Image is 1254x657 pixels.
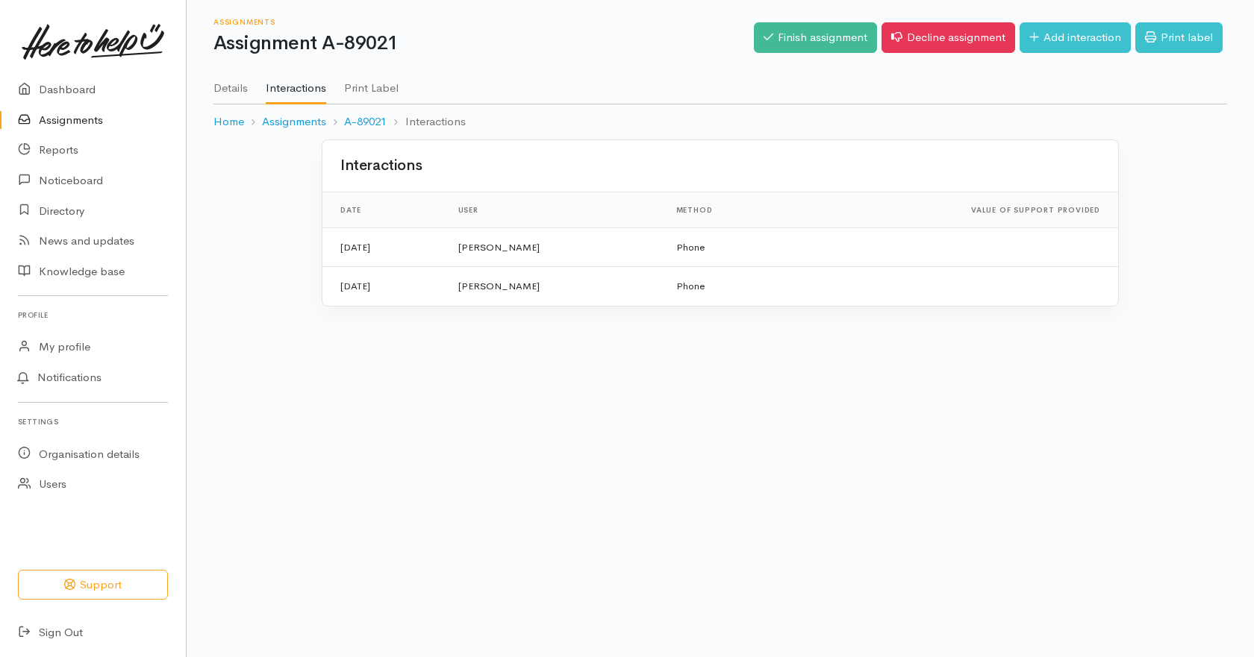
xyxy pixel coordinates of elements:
h1: Assignment A-89021 [213,33,754,54]
a: Home [213,113,244,131]
a: A-89021 [344,113,387,131]
a: Finish assignment [754,22,877,53]
td: [DATE] [322,227,446,267]
a: Print Label [344,62,399,104]
a: Print label [1135,22,1223,53]
th: Value of support provided [789,192,1118,228]
td: Phone [664,267,789,306]
td: Phone [664,227,789,267]
a: Add interaction [1020,22,1131,53]
h6: Profile [18,305,168,325]
th: User [446,192,664,228]
a: Interactions [266,62,326,105]
a: Decline assignment [882,22,1015,53]
td: [PERSON_NAME] [446,227,664,267]
th: Date [322,192,446,228]
td: [PERSON_NAME] [446,267,664,306]
li: Interactions [387,113,465,131]
td: [DATE] [322,267,446,306]
a: Details [213,62,248,104]
a: Assignments [262,113,326,131]
h6: Settings [18,412,168,432]
button: Support [18,570,168,600]
nav: breadcrumb [213,104,1227,139]
th: Method [664,192,789,228]
h2: Interactions [340,157,422,174]
h6: Assignments [213,18,754,26]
